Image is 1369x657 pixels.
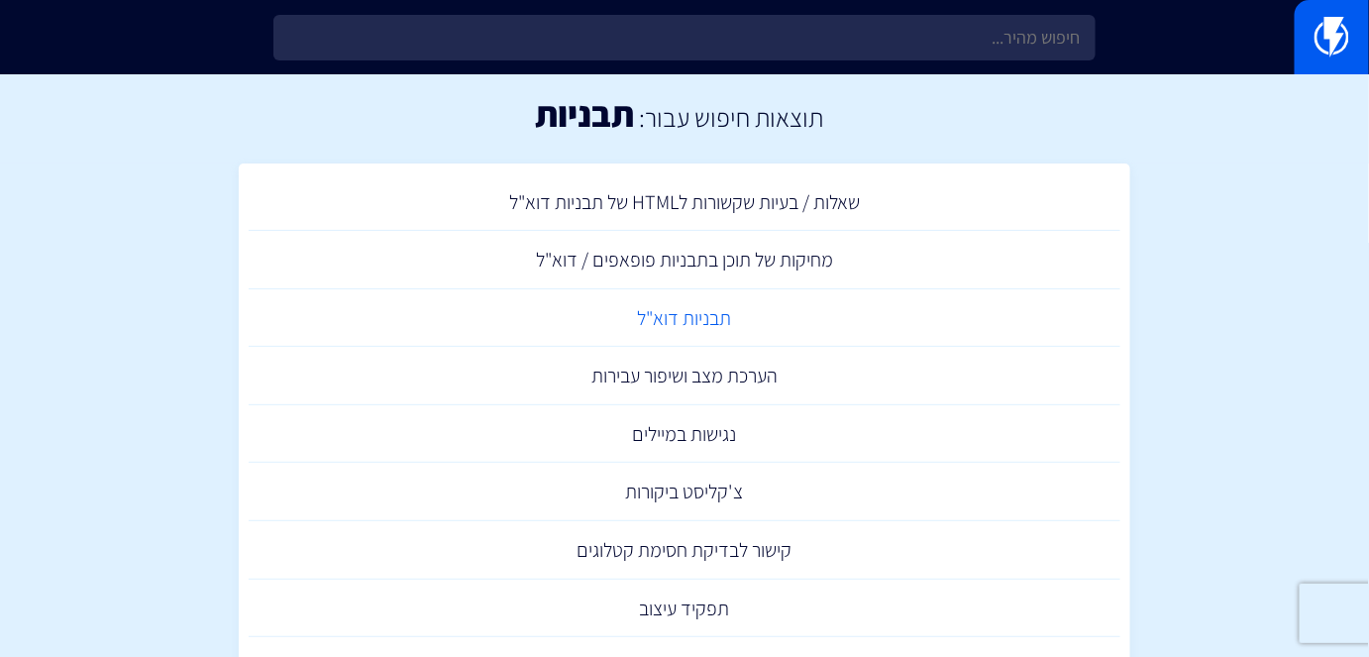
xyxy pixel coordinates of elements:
h1: תבניות [536,94,635,134]
a: הערכת מצב ושיפור עבירות [249,347,1120,405]
input: חיפוש מהיר... [273,15,1095,60]
a: מחיקות של תוכן בתבניות פופאפים / דוא"ל [249,231,1120,289]
a: שאלות / בעיות שקשורות לHTML של תבניות דוא"ל [249,173,1120,232]
h2: תוצאות חיפוש עבור: [635,103,824,132]
a: נגישות במיילים [249,405,1120,464]
a: תבניות דוא"ל [249,289,1120,348]
a: צ'קליסט ביקורות [249,463,1120,521]
a: קישור לבדיקת חסימת קטלוגים [249,521,1120,580]
a: תפקיד עיצוב [249,580,1120,638]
